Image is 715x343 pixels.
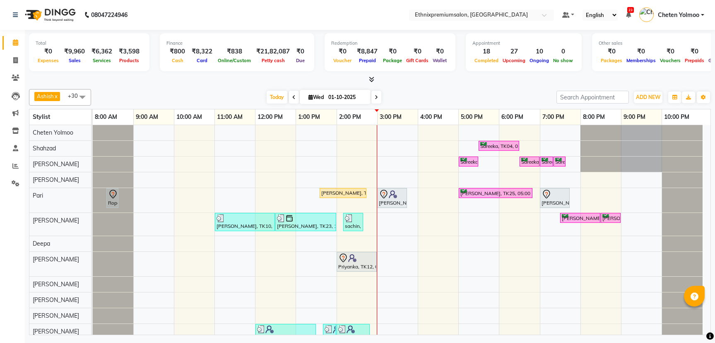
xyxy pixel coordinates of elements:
span: Packages [599,58,624,63]
div: ₹0 [683,47,706,56]
div: [PERSON_NAME], TK23, 12:30 PM-02:00 PM, Haircut - Premier Men Hair Cut ,Haircut - [PERSON_NAME] Trim [276,214,335,230]
div: ₹0 [381,47,404,56]
span: Ashish [37,93,54,99]
span: [PERSON_NAME] [33,160,79,168]
div: [PERSON_NAME], TK33, 03:00 PM-03:45 PM, Manicure - Avl Express([DEMOGRAPHIC_DATA]) [378,189,406,207]
a: 3:00 PM [378,111,404,123]
a: 7:00 PM [540,111,566,123]
div: Priyanka, TK12, 02:00 PM-03:00 PM, Haircut - Premier Women Hair Cut [337,253,376,271]
div: [PERSON_NAME], TK20, 12:00 PM-01:30 PM, Haircut - Premier Men Hair Cut ,Haircut - [PERSON_NAME] Trim [256,325,315,341]
input: 2025-10-01 [326,91,367,104]
span: Sales [67,58,83,63]
span: [PERSON_NAME] [33,217,79,224]
div: Sareeka, TK04, 06:30 PM-07:00 PM, Waxing - Half Legs([DEMOGRAPHIC_DATA]) [520,158,539,166]
div: ₹0 [331,47,354,56]
span: Shahzad [33,145,56,152]
span: [PERSON_NAME] [33,176,79,184]
span: Cheten Yolmoo [658,11,699,19]
span: [PERSON_NAME] [33,256,79,263]
span: Petty cash [260,58,287,63]
a: 1:00 PM [296,111,322,123]
div: ₹0 [293,47,308,56]
span: Today [267,91,287,104]
div: [PERSON_NAME], TK15, 02:00 PM-02:50 PM, Haircut - [PERSON_NAME] Trim [337,325,369,341]
span: Pari [33,192,43,199]
span: Card [195,58,209,63]
span: Wed [306,94,326,100]
a: 8:00 PM [581,111,607,123]
div: ₹6,362 [88,47,116,56]
div: Sareeka, TK04, 05:00 PM-05:30 PM, Waxing - Full Arms([DEMOGRAPHIC_DATA]) [460,158,477,166]
a: 11:00 AM [215,111,245,123]
span: Package [381,58,404,63]
span: Prepaids [683,58,706,63]
a: 10:00 AM [174,111,204,123]
div: ₹0 [599,47,624,56]
span: Voucher [331,58,354,63]
div: 27 [501,47,527,56]
button: ADD NEW [634,92,662,103]
span: Expenses [36,58,61,63]
a: 5:00 PM [459,111,485,123]
div: [PERSON_NAME], TK10, 11:00 AM-12:30 PM, Haircut - Premier Men Hair Cut ,Haircut - [PERSON_NAME] Trim [216,214,274,230]
div: ₹0 [404,47,431,56]
div: [PERSON_NAME], TK25, 05:00 PM-06:50 PM, Waxing - Full Body([DEMOGRAPHIC_DATA]) [460,189,532,197]
iframe: chat widget [680,310,707,335]
div: ₹3,598 [116,47,143,56]
div: Finance [166,40,308,47]
span: Services [91,58,113,63]
span: Cash [170,58,185,63]
a: 12:00 PM [255,111,285,123]
span: Vouchers [658,58,683,63]
a: 2:00 PM [337,111,363,123]
div: ₹0 [658,47,683,56]
a: 8:00 AM [93,111,119,123]
div: [PERSON_NAME], TK30, 07:00 PM-07:45 PM, Nail Extension - Overlay [541,189,569,207]
span: +30 [68,92,84,99]
div: ₹21,82,087 [253,47,293,56]
span: Deepa [33,240,50,247]
span: Due [294,58,307,63]
div: ₹0 [624,47,658,56]
div: Sareeka, TK04, 07:20 PM-07:35 PM, Threading - Eye Brows [554,158,565,166]
div: Sareeka, TK04, 07:00 PM-07:20 PM, Waxing - [GEOGRAPHIC_DATA]([DEMOGRAPHIC_DATA]) [541,158,552,166]
span: Wallet [431,58,449,63]
a: 6:00 PM [499,111,525,123]
a: 4:00 PM [418,111,444,123]
div: ₹8,322 [188,47,216,56]
div: Sareeka, TK04, 05:30 PM-06:30 PM, Haircut - Top Tier Women Hair Cut [479,142,518,150]
div: 18 [472,47,501,56]
span: Online/Custom [216,58,253,63]
div: [PERSON_NAME], TK15, 01:40 PM-02:00 PM, Haircut - Premier Men Hair Cut [324,325,335,341]
div: Redemption [331,40,449,47]
div: [PERSON_NAME], TK31, 07:30 PM-08:30 PM, Haircut - Premier Men Hair Cut [561,214,599,222]
b: 08047224946 [91,3,128,27]
a: 10:00 PM [662,111,691,123]
div: Ropanjal, TK21, 08:20 AM-08:30 AM, Waxing - Full Arms([DEMOGRAPHIC_DATA]) [107,189,118,207]
div: ₹9,960 [61,47,88,56]
span: 23 [627,7,634,13]
span: Memberships [624,58,658,63]
div: 10 [527,47,551,56]
span: Upcoming [501,58,527,63]
span: [PERSON_NAME] [33,328,79,335]
div: Total [36,40,143,47]
span: Prepaid [357,58,378,63]
div: ₹0 [431,47,449,56]
span: Ongoing [527,58,551,63]
span: ADD NEW [636,94,660,100]
span: [PERSON_NAME] [33,312,79,319]
div: Appointment [472,40,575,47]
div: [PERSON_NAME], TK31, 08:30 PM-09:00 PM, Haircut - [PERSON_NAME] Trim [602,214,620,222]
img: Cheten Yolmoo [639,7,654,22]
span: Completed [472,58,501,63]
a: 9:00 PM [621,111,648,123]
div: ₹838 [216,47,253,56]
span: No show [551,58,575,63]
span: Products [117,58,141,63]
span: [PERSON_NAME] [33,280,79,288]
div: [PERSON_NAME], TK05, 01:35 PM-02:45 PM, Retuals - Power C Range(Unisex) [320,189,366,197]
div: ₹800 [166,47,188,56]
span: Cheten Yolmoo [33,129,73,136]
img: logo [21,3,78,27]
